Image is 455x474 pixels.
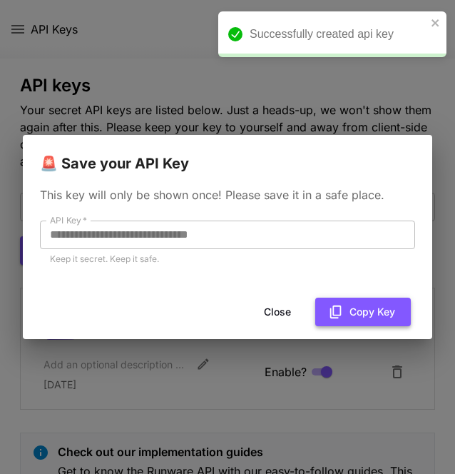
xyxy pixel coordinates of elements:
[40,186,415,203] p: This key will only be shown once! Please save it in a safe place.
[250,26,426,43] div: Successfully created api key
[50,252,405,266] p: Keep it secret. Keep it safe.
[245,298,310,327] button: Close
[315,298,411,327] button: Copy Key
[50,214,87,226] label: API Key
[431,17,441,29] button: close
[23,135,432,175] h2: 🚨 Save your API Key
